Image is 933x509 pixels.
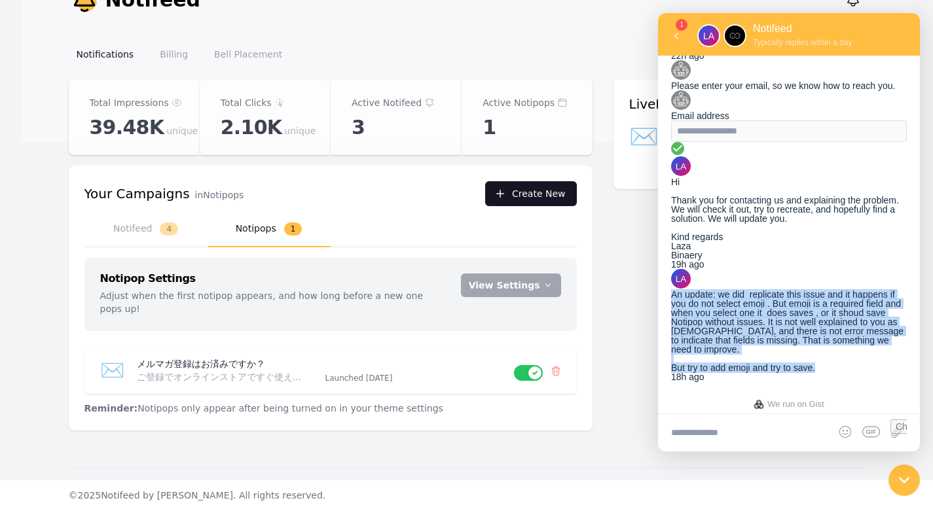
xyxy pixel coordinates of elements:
[239,490,325,500] span: All rights reserved.
[84,211,577,247] nav: Tabs
[888,465,920,496] iframe: gist-messenger-bubble-iframe
[152,43,196,66] a: Billing
[208,211,331,247] button: Notipops1
[284,124,316,137] span: unique
[366,374,393,383] time: 2025-08-22T01:13:13.869Z
[90,95,169,111] p: Total Impressions
[84,403,138,413] strong: Reminder:
[284,222,302,236] span: 1
[352,116,365,139] span: 3
[69,43,142,66] a: Notifications
[166,124,198,137] span: unique
[352,95,422,111] p: Active Notifeed
[485,181,577,206] button: Create New
[195,188,244,202] p: in Notipops
[629,124,659,163] span: ✉️
[137,370,310,383] p: ご登録でオンラインストアですぐ使える500Pをプレゼント！
[100,273,445,284] h3: Notipop Settings
[100,359,124,381] span: ✉️
[483,116,496,139] span: 1
[483,95,555,111] p: Active Notipops
[221,95,272,111] p: Total Clicks
[221,116,282,139] span: 2.10K
[90,116,164,139] span: 39.48K
[100,289,445,315] p: Adjust when the first notipop appears, and how long before a new one pops up!
[629,95,849,113] h3: Live Notipops
[69,490,236,500] span: © 2025 Notifeed by [PERSON_NAME].
[160,222,178,236] span: 4
[84,394,577,415] p: Notipops only appear after being turned on in your theme settings
[84,184,190,203] h3: Your Campaigns
[84,211,208,247] button: Notifeed4
[206,43,290,66] a: Bell Placement
[461,273,561,297] button: View Settings
[325,373,503,383] p: Launched
[658,13,920,451] iframe: gist-messenger-iframe
[137,357,315,370] p: メルマガ登録はお済みですか？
